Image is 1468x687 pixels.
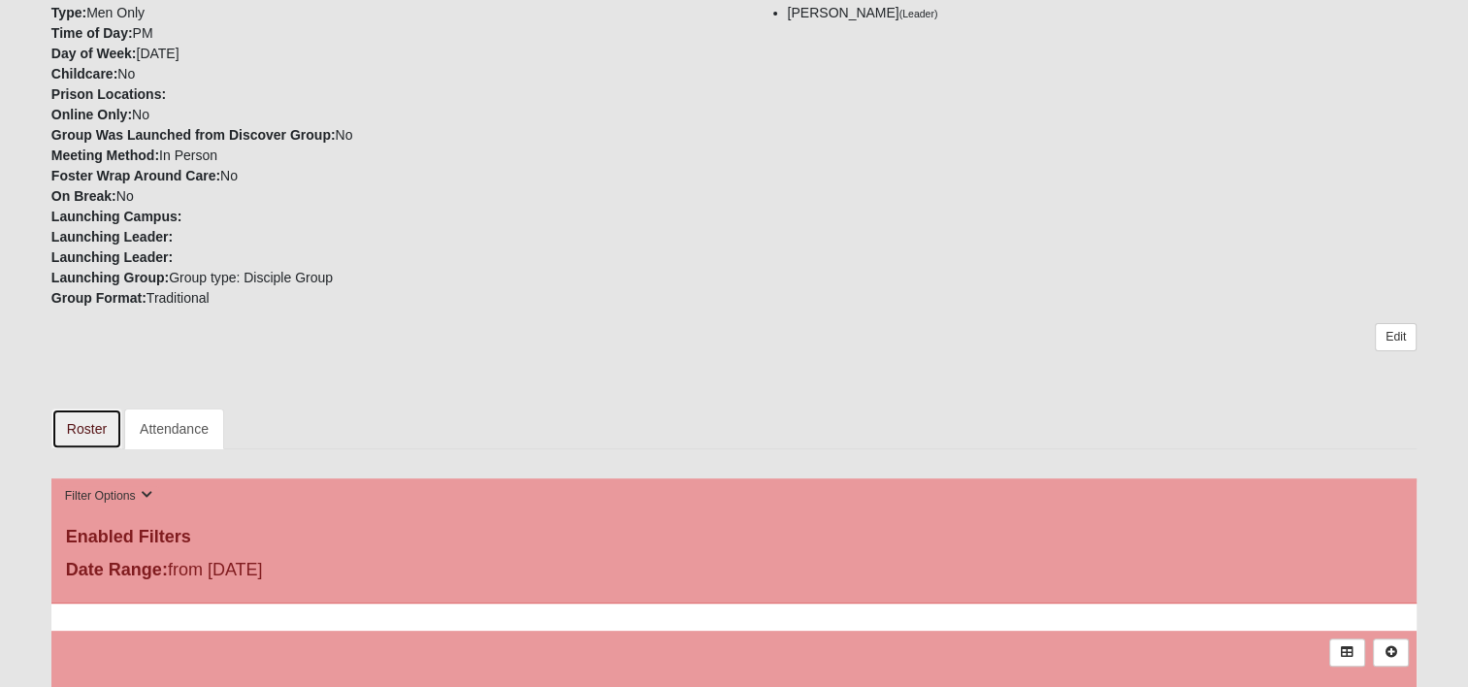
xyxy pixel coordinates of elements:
a: Roster [51,409,122,449]
strong: Meeting Method: [51,147,159,163]
strong: Day of Week: [51,46,137,61]
a: Attendance [124,409,224,449]
li: [PERSON_NAME] [788,3,1418,23]
a: Export to Excel [1329,638,1365,667]
strong: Launching Campus: [51,209,182,224]
small: (Leader) [899,8,938,19]
button: Filter Options [59,486,159,507]
strong: Prison Locations: [51,86,166,102]
strong: Childcare: [51,66,117,82]
strong: Group Format: [51,290,147,306]
strong: Foster Wrap Around Care: [51,168,220,183]
h4: Enabled Filters [66,527,1402,548]
a: Alt+N [1373,638,1409,667]
strong: Launching Leader: [51,249,173,265]
label: Date Range: [66,557,168,583]
strong: Type: [51,5,86,20]
strong: On Break: [51,188,116,204]
strong: Launching Leader: [51,229,173,245]
strong: Online Only: [51,107,132,122]
a: Edit [1375,323,1417,351]
strong: Group Was Launched from Discover Group: [51,127,336,143]
strong: Launching Group: [51,270,169,285]
div: from [DATE] [51,557,506,588]
strong: Time of Day: [51,25,133,41]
